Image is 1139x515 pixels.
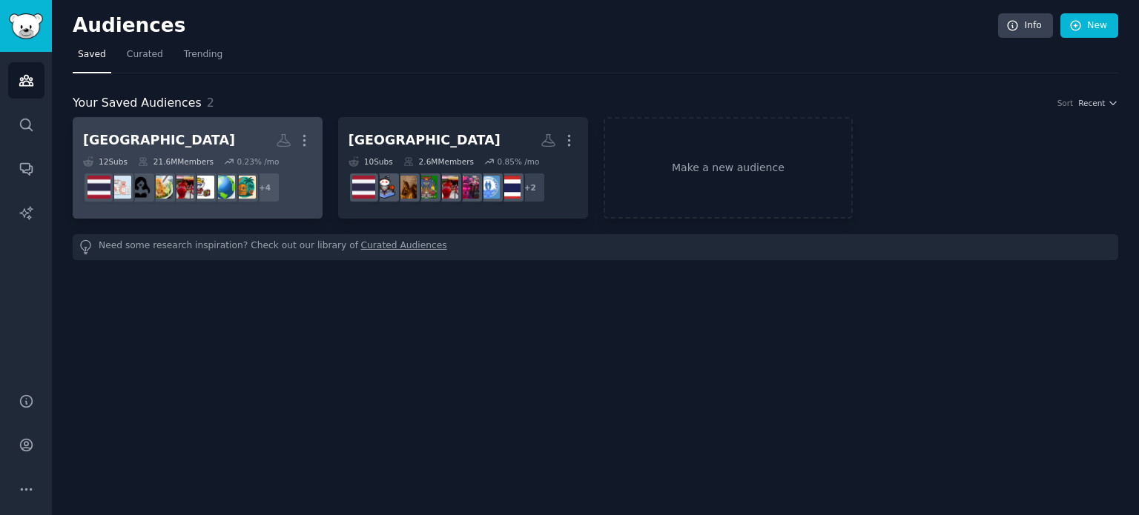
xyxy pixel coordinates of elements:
span: 2 [207,96,214,110]
a: Saved [73,43,111,73]
h2: Audiences [73,14,998,38]
span: Trending [184,48,222,62]
img: thai [498,176,521,199]
div: + 2 [515,172,546,203]
img: Thailand [352,176,375,199]
img: backpacking [212,176,235,199]
div: [GEOGRAPHIC_DATA] [349,131,501,150]
img: Bangkok [415,176,438,199]
a: New [1060,13,1118,39]
a: [GEOGRAPHIC_DATA]10Subs2.6MMembers0.85% /mo+2thaiphuketEverythingPattayaPattayaBangkokThailandStr... [338,117,588,219]
img: Thailand [88,176,110,199]
div: 2.6M Members [403,156,474,167]
img: BangkokBudget [108,176,131,199]
span: Recent [1078,98,1105,108]
div: 21.6M Members [138,156,214,167]
a: [GEOGRAPHIC_DATA]12Subs21.6MMembers0.23% /mo+4SouthEastAsia_TravelbackpackingtravelPattayaBangkok... [73,117,323,219]
img: MuayThai [373,176,396,199]
a: Info [998,13,1053,39]
span: Saved [78,48,106,62]
img: EverythingPattaya [456,176,479,199]
div: [GEOGRAPHIC_DATA] [83,131,235,150]
img: phuket [477,176,500,199]
div: + 4 [249,172,280,203]
div: Sort [1057,98,1074,108]
span: Your Saved Audiences [73,94,202,113]
div: 0.85 % /mo [498,156,540,167]
div: 10 Sub s [349,156,393,167]
img: SouthEastAsia_Travel [233,176,256,199]
img: travel [191,176,214,199]
img: BangkokMongering [129,176,152,199]
div: 0.23 % /mo [237,156,279,167]
img: GummySearch logo [9,13,43,39]
img: Pattaya [435,176,458,199]
a: Make a new audience [604,117,854,219]
div: Need some research inspiration? Check out our library of [73,234,1118,260]
a: Trending [179,43,228,73]
button: Recent [1078,98,1118,108]
img: Pattaya [171,176,194,199]
span: Curated [127,48,163,62]
img: ThailandStreetScenes [394,176,417,199]
a: Curated [122,43,168,73]
a: Curated Audiences [361,239,447,255]
img: BangkokEats [150,176,173,199]
div: 12 Sub s [83,156,128,167]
